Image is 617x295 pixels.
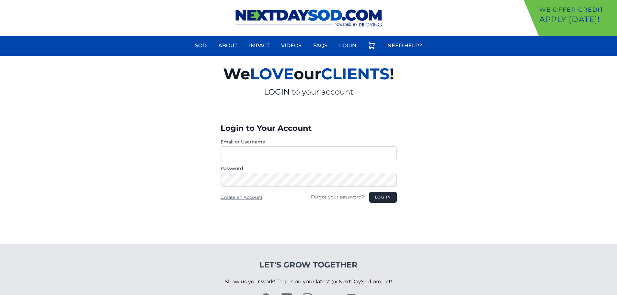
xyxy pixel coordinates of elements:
a: About [214,38,241,53]
a: Videos [277,38,305,53]
button: Log in [369,192,396,203]
a: Impact [245,38,273,53]
p: We offer Credit [539,5,614,14]
a: Need Help? [383,38,426,53]
label: Password [221,165,397,172]
h4: Let's Grow Together [225,260,392,270]
p: Show us your work! Tag us on your latest @ NextDaySod project! [225,270,392,293]
p: LOGIN to your account [148,87,469,97]
a: Create an Account [221,194,263,200]
h3: Login to Your Account [221,123,397,133]
a: Login [335,38,360,53]
span: LOVE [250,64,294,83]
a: FAQs [309,38,331,53]
label: Email or Username [221,139,397,145]
h2: We our ! [148,61,469,87]
span: CLIENTS [321,64,390,83]
p: Apply [DATE]! [539,14,614,25]
a: Forgot your password? [311,194,364,200]
a: Sod [191,38,211,53]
